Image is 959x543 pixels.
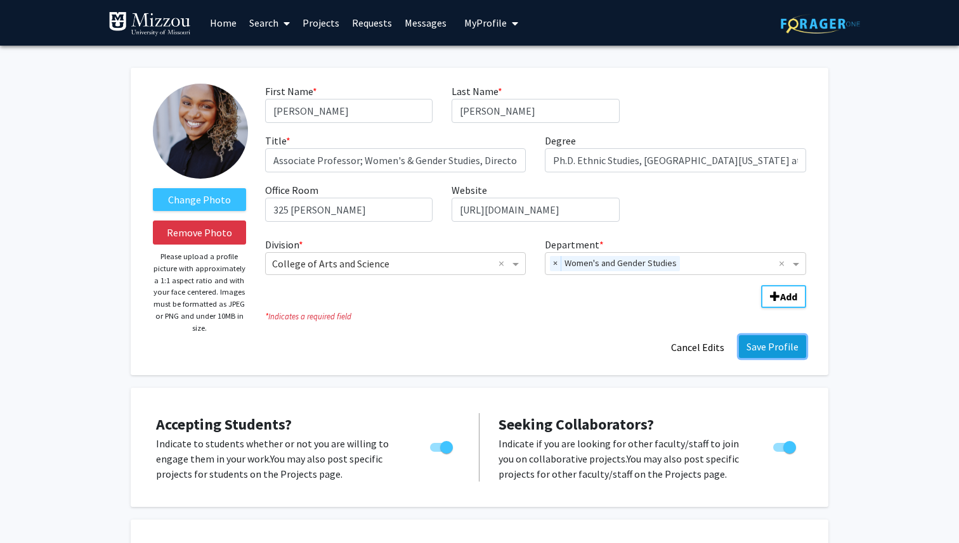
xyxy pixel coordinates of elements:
button: Save Profile [739,335,806,358]
a: Home [204,1,243,45]
button: Add Division/Department [761,285,806,308]
img: ForagerOne Logo [781,14,860,34]
div: Division [256,237,536,275]
a: Search [243,1,296,45]
a: Requests [346,1,398,45]
i: Indicates a required field [265,310,806,323]
label: Title [265,133,290,148]
b: Add [780,290,797,303]
label: Website [452,182,487,198]
ng-select: Department [545,252,806,275]
p: Indicate to students whether or not you are willing to engage them in your work. You may also pos... [156,436,406,482]
a: Projects [296,1,346,45]
p: Please upload a profile picture with approximately a 1:1 aspect ratio and with your face centered... [153,251,246,334]
label: ChangeProfile Picture [153,188,246,211]
img: Profile Picture [153,84,248,179]
span: Women's and Gender Studies [561,256,680,271]
span: Seeking Collaborators? [499,414,654,434]
div: Department [535,237,816,275]
button: Cancel Edits [663,335,733,359]
p: Indicate if you are looking for other faculty/staff to join you on collaborative projects. You ma... [499,436,749,482]
div: Toggle [425,436,460,455]
span: Clear all [499,256,509,271]
label: Last Name [452,84,502,99]
span: Accepting Students? [156,414,292,434]
label: Degree [545,133,576,148]
button: Remove Photo [153,220,246,245]
img: University of Missouri Logo [108,11,191,37]
a: Messages [398,1,453,45]
div: Toggle [768,436,803,455]
span: My Profile [464,16,507,29]
label: Office Room [265,182,318,198]
ng-select: Division [265,252,526,275]
iframe: Chat [10,486,54,533]
label: First Name [265,84,317,99]
span: × [550,256,561,271]
span: Clear all [779,256,790,271]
